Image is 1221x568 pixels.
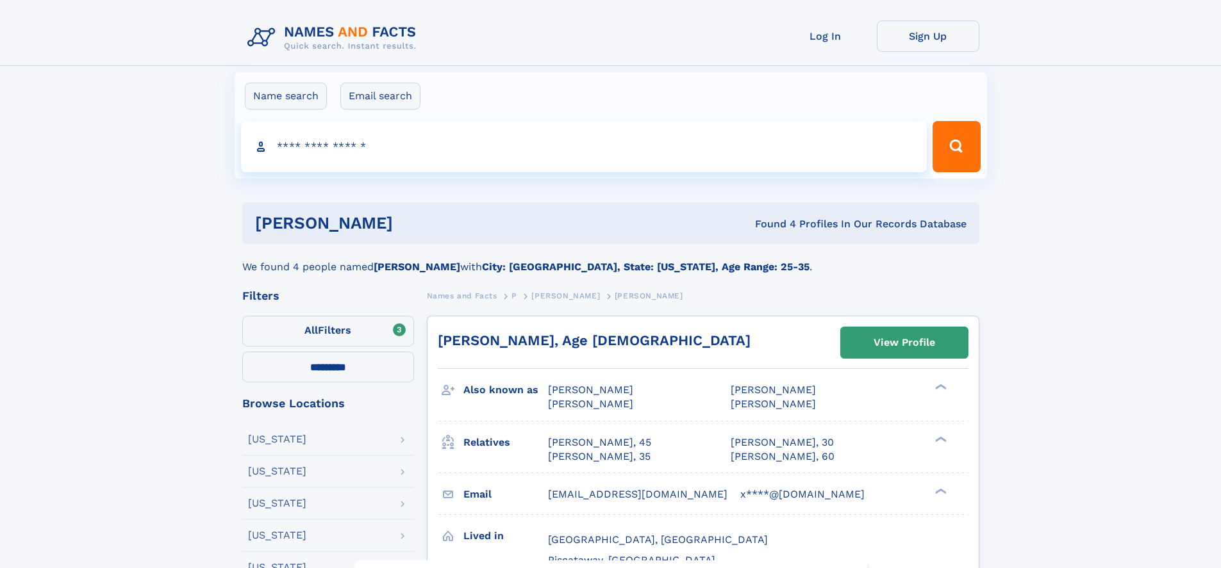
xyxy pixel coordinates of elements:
[531,288,600,304] a: [PERSON_NAME]
[731,384,816,396] span: [PERSON_NAME]
[548,533,768,546] span: [GEOGRAPHIC_DATA], [GEOGRAPHIC_DATA]
[340,83,420,110] label: Email search
[463,483,548,505] h3: Email
[463,525,548,547] h3: Lived in
[248,498,306,508] div: [US_STATE]
[932,435,947,443] div: ❯
[548,398,633,410] span: [PERSON_NAME]
[242,316,414,346] label: Filters
[548,435,651,450] a: [PERSON_NAME], 45
[248,466,306,476] div: [US_STATE]
[548,384,633,396] span: [PERSON_NAME]
[877,20,979,52] a: Sign Up
[774,20,877,52] a: Log In
[548,450,651,464] a: [PERSON_NAME], 35
[874,328,935,357] div: View Profile
[248,530,306,540] div: [US_STATE]
[245,83,327,110] label: Name search
[548,554,715,566] span: Piscataway, [GEOGRAPHIC_DATA]
[574,217,967,231] div: Found 4 Profiles In Our Records Database
[463,379,548,401] h3: Also known as
[731,435,834,450] a: [PERSON_NAME], 30
[531,291,600,300] span: [PERSON_NAME]
[438,332,751,348] a: [PERSON_NAME], Age [DEMOGRAPHIC_DATA]
[242,244,979,275] div: We found 4 people named with .
[511,288,517,304] a: P
[242,398,414,409] div: Browse Locations
[242,290,414,302] div: Filters
[615,291,683,300] span: [PERSON_NAME]
[731,398,816,410] span: [PERSON_NAME]
[482,261,810,273] b: City: [GEOGRAPHIC_DATA], State: [US_STATE], Age Range: 25-35
[511,291,517,300] span: P
[841,327,968,358] a: View Profile
[374,261,460,273] b: [PERSON_NAME]
[255,215,574,231] h1: [PERSON_NAME]
[248,434,306,444] div: [US_STATE]
[548,488,727,500] span: [EMAIL_ADDRESS][DOMAIN_NAME]
[731,450,835,464] a: [PERSON_NAME], 60
[933,121,980,172] button: Search Button
[932,383,947,391] div: ❯
[427,288,497,304] a: Names and Facts
[242,20,427,55] img: Logo Names and Facts
[932,487,947,495] div: ❯
[463,432,548,453] h3: Relatives
[304,324,318,336] span: All
[241,121,927,172] input: search input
